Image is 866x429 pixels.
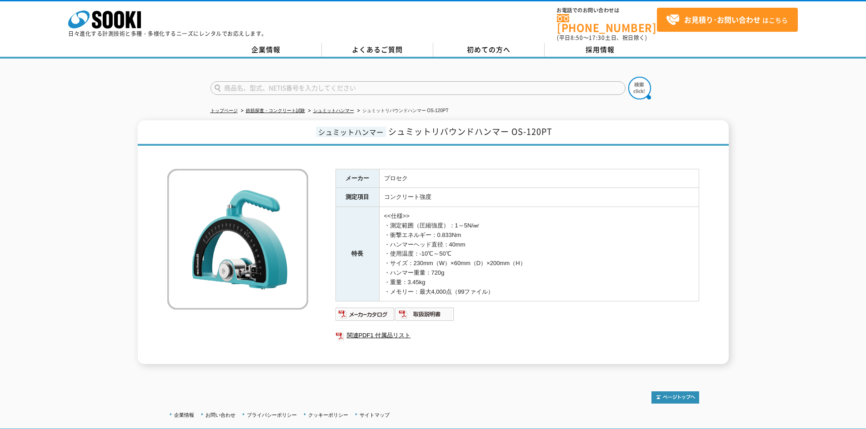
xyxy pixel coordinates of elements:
[379,207,699,301] td: <<仕様>> ・測定範囲（圧縮強度）：1～5N/㎟ ・衝撃エネルギー：0.833Nm ・ハンマーヘッド直径：40mm ・使用温度：-10℃～50℃ ・サイズ：230mm（W）×60mm（D）×2...
[210,81,626,95] input: 商品名、型式、NETIS番号を入力してください
[395,313,455,320] a: 取扱説明書
[335,207,379,301] th: 特長
[167,169,308,310] img: シュミットリバウンドハンマー OS-120PT
[205,412,235,418] a: お問い合わせ
[433,43,545,57] a: 初めての方へ
[210,108,238,113] a: トップページ
[335,307,395,321] img: メーカーカタログ
[628,77,651,99] img: btn_search.png
[335,330,699,341] a: 関連PDF1 付属品リスト
[651,391,699,404] img: トップページへ
[316,127,386,137] span: シュミットハンマー
[360,412,390,418] a: サイトマップ
[388,125,552,138] span: シュミットリバウンドハンマー OS-120PT
[684,14,761,25] strong: お見積り･お問い合わせ
[335,188,379,207] th: 測定項目
[247,412,297,418] a: プライバシーポリシー
[657,8,798,32] a: お見積り･お問い合わせはこちら
[545,43,656,57] a: 採用情報
[335,313,395,320] a: メーカーカタログ
[313,108,354,113] a: シュミットハンマー
[557,14,657,33] a: [PHONE_NUMBER]
[589,34,605,42] span: 17:30
[557,34,647,42] span: (平日 ～ 土日、祝日除く)
[68,31,267,36] p: 日々進化する計測技術と多種・多様化するニーズにレンタルでお応えします。
[379,169,699,188] td: プロセク
[322,43,433,57] a: よくあるご質問
[174,412,194,418] a: 企業情報
[467,44,511,54] span: 初めての方へ
[557,8,657,13] span: お電話でのお問い合わせは
[395,307,455,321] img: 取扱説明書
[308,412,348,418] a: クッキーポリシー
[355,106,449,116] li: シュミットリバウンドハンマー OS-120PT
[335,169,379,188] th: メーカー
[666,13,788,27] span: はこちら
[571,34,583,42] span: 8:50
[210,43,322,57] a: 企業情報
[246,108,305,113] a: 鉄筋探査・コンクリート試験
[379,188,699,207] td: コンクリート強度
